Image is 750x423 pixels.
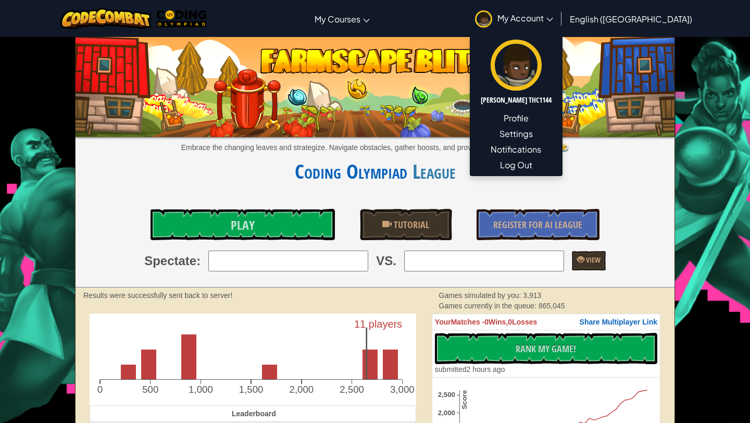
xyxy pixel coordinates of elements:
div: 2 hours ago [435,364,505,375]
img: Farmscape [76,33,674,137]
span: Share Multiplayer Link [580,318,657,326]
span: 865,045 [539,302,565,310]
img: MTO Coding Olympiad logo [157,10,207,27]
span: Games currently in the queue: [439,302,539,310]
text: 11 players [354,318,402,330]
span: Games simulated by you: [439,291,523,300]
text: 2,500 [438,391,455,399]
a: English ([GEOGRAPHIC_DATA]) [565,5,697,33]
text: 500 [142,384,158,395]
text: 1,500 [239,384,264,395]
span: Wins, [489,318,508,326]
h5: [PERSON_NAME] THC1144 [481,96,552,104]
a: Profile [470,110,562,126]
a: Tutorial [360,209,452,240]
img: avatar [475,10,492,28]
span: Play [231,217,255,233]
a: Settings [470,126,562,142]
span: My Courses [315,14,360,24]
span: 3,913 [523,291,541,300]
th: 0 0 [432,314,660,330]
text: 3,000 [390,384,415,395]
text: 2,000 [289,384,314,395]
span: Leaderboard [232,409,276,418]
span: My Account [497,13,553,23]
text: 2,500 [340,384,364,395]
span: submitted [435,365,467,374]
text: Score [460,390,468,409]
span: VS. [376,252,396,270]
img: avatar [491,40,542,91]
span: Spectate [144,252,196,270]
p: Embrace the changing leaves and strategize. Navigate obstacles, gather boosts, and prove your far... [76,142,674,153]
span: Tutorial [392,218,429,231]
img: CodeCombat logo [60,8,152,29]
text: 2,000 [438,409,455,417]
span: English ([GEOGRAPHIC_DATA]) [570,14,692,24]
span: Losses [512,318,537,326]
span: League [407,157,456,185]
a: My Account [470,2,558,35]
a: My Courses [309,5,375,33]
a: Register for AI League [477,209,599,240]
text: 0 [97,384,103,395]
a: Log Out [470,157,562,173]
a: Notifications [470,142,562,157]
span: Notifications [491,143,541,156]
a: Coding Olympiad [295,157,407,185]
span: Matches - [451,318,485,326]
a: [PERSON_NAME] THC1144 [470,38,562,110]
span: : [196,252,201,270]
button: Rank My Game! [435,333,657,364]
span: Rank My Game! [516,342,576,355]
span: Register for AI League [493,218,582,231]
strong: Results were successfully sent back to server! [83,291,232,300]
span: View [584,255,601,265]
text: 1,000 [189,384,213,395]
span: Your [435,318,451,326]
